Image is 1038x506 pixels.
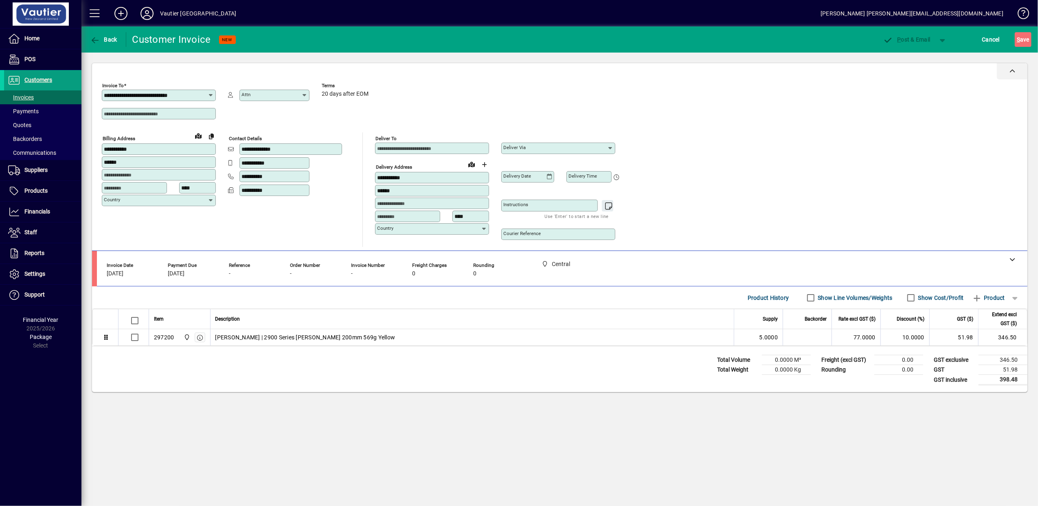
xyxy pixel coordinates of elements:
span: Products [24,187,48,194]
a: Products [4,181,81,201]
span: Settings [24,271,45,277]
span: Financials [24,208,50,215]
a: Home [4,29,81,49]
mat-label: Invoice To [102,83,124,88]
span: [PERSON_NAME] | 2900 Series [PERSON_NAME] 200mm 569g Yellow [215,333,395,341]
button: Profile [134,6,160,21]
span: Home [24,35,40,42]
span: Backorders [8,136,42,142]
button: Product [968,290,1009,305]
button: Save [1015,32,1031,47]
td: 346.50 [979,355,1027,365]
span: - [351,271,353,277]
mat-label: Delivery time [568,173,597,179]
td: 0.00 [874,365,923,375]
span: Reports [24,250,44,256]
a: Quotes [4,118,81,132]
span: - [290,271,292,277]
mat-hint: Use 'Enter' to start a new line [545,211,609,221]
span: 5.0000 [759,333,778,341]
span: Cancel [982,33,1000,46]
mat-label: Attn [241,92,250,97]
span: ave [1017,33,1029,46]
label: Show Cost/Profit [917,294,964,302]
span: Financial Year [23,317,59,323]
td: 51.98 [979,365,1027,375]
span: NEW [222,37,233,42]
span: Terms [322,83,371,88]
td: 51.98 [929,329,978,345]
span: Rate excl GST ($) [838,315,876,323]
button: Add [108,6,134,21]
button: Choose address [478,158,491,171]
a: Knowledge Base [1012,2,1028,28]
span: GST ($) [957,315,973,323]
a: Reports [4,243,81,264]
td: Total Volume [713,355,762,365]
mat-label: Deliver To [375,136,397,141]
span: Description [215,315,240,323]
span: Product History [748,291,789,304]
td: 0.0000 M³ [762,355,811,365]
span: Payments [8,108,39,114]
div: Vautier [GEOGRAPHIC_DATA] [160,7,236,20]
a: Backorders [4,132,81,146]
span: Product [972,291,1005,304]
a: Invoices [4,90,81,104]
span: Support [24,291,45,298]
span: 0 [412,271,415,277]
td: 346.50 [978,329,1027,345]
a: Financials [4,202,81,222]
app-page-header-button: Back [81,32,126,47]
span: Supply [763,315,778,323]
a: Support [4,285,81,305]
a: Payments [4,104,81,118]
td: GST [930,365,979,375]
button: Back [88,32,119,47]
button: Cancel [980,32,1002,47]
span: [DATE] [168,271,184,277]
span: Suppliers [24,167,48,173]
span: Staff [24,229,37,235]
span: Invoices [8,94,34,101]
td: Total Weight [713,365,762,375]
span: Quotes [8,122,31,128]
button: Product History [744,290,792,305]
span: 20 days after EOM [322,91,369,97]
span: 0 [473,271,476,277]
span: [DATE] [107,271,123,277]
a: Suppliers [4,160,81,180]
a: View on map [465,158,478,171]
div: [PERSON_NAME] [PERSON_NAME][EMAIL_ADDRESS][DOMAIN_NAME] [821,7,1003,20]
span: Communications [8,150,56,156]
mat-label: Delivery date [503,173,531,179]
td: Freight (excl GST) [817,355,874,365]
div: Customer Invoice [132,33,211,46]
span: Item [154,315,164,323]
button: Copy to Delivery address [205,130,218,143]
a: Communications [4,146,81,160]
a: POS [4,49,81,70]
div: 77.0000 [837,333,876,341]
span: - [229,271,230,277]
a: View on map [192,129,205,142]
span: Central [182,333,191,342]
mat-label: Deliver via [503,145,526,150]
button: Post & Email [879,32,935,47]
a: Staff [4,222,81,243]
td: Rounding [817,365,874,375]
mat-label: Country [104,197,120,202]
div: 297200 [154,333,174,341]
span: Discount (%) [897,315,924,323]
td: 0.0000 Kg [762,365,811,375]
span: Backorder [805,315,827,323]
td: 10.0000 [880,329,929,345]
td: GST exclusive [930,355,979,365]
mat-label: Courier Reference [503,231,541,236]
td: 0.00 [874,355,923,365]
span: POS [24,56,35,62]
td: GST inclusive [930,375,979,385]
span: ost & Email [883,36,930,43]
span: Package [30,334,52,340]
span: Extend excl GST ($) [983,310,1017,328]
